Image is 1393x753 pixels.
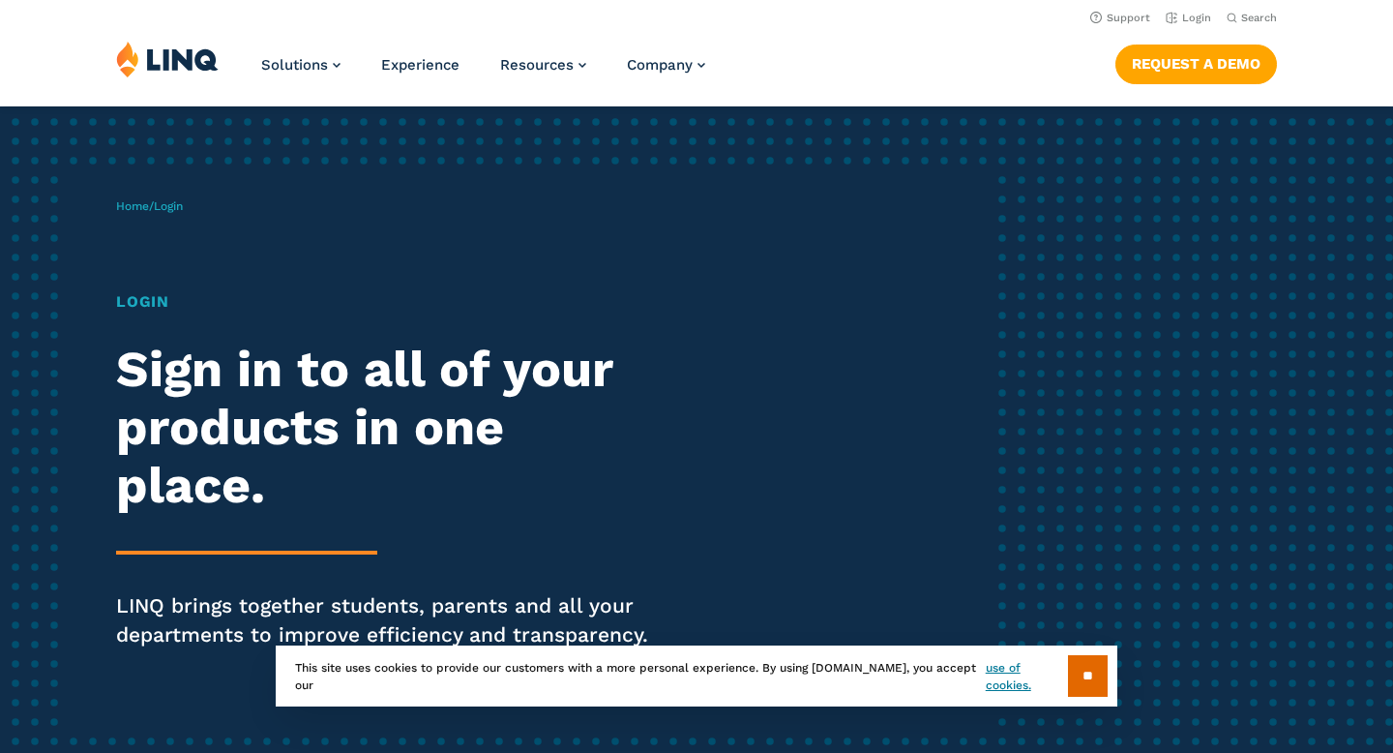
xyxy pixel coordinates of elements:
a: Company [627,56,705,74]
h2: Sign in to all of your products in one place. [116,341,653,514]
a: Experience [381,56,459,74]
div: This site uses cookies to provide our customers with a more personal experience. By using [DOMAIN... [276,646,1117,707]
button: Open Search Bar [1227,11,1277,25]
a: use of cookies. [986,659,1068,694]
p: LINQ brings together students, parents and all your departments to improve efficiency and transpa... [116,591,653,649]
span: Solutions [261,56,328,74]
a: Login [1166,12,1211,24]
span: Login [154,199,183,213]
a: Home [116,199,149,213]
nav: Button Navigation [1115,41,1277,83]
a: Support [1090,12,1150,24]
a: Request a Demo [1115,45,1277,83]
span: Company [627,56,693,74]
a: Resources [500,56,586,74]
h1: Login [116,290,653,314]
img: LINQ | K‑12 Software [116,41,219,77]
span: Search [1241,12,1277,24]
span: Resources [500,56,574,74]
a: Solutions [261,56,341,74]
nav: Primary Navigation [261,41,705,105]
span: / [116,199,183,213]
